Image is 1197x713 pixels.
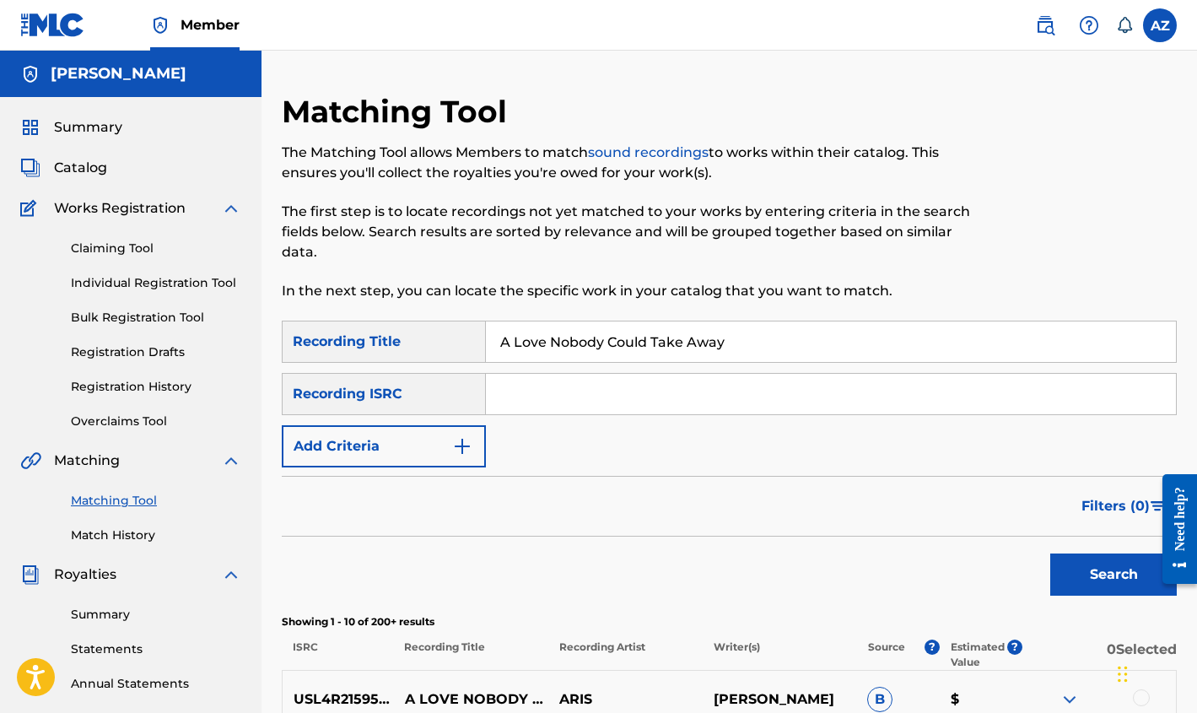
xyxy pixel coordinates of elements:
[20,117,40,138] img: Summary
[71,343,241,361] a: Registration Drafts
[1050,554,1177,596] button: Search
[20,117,122,138] a: SummarySummary
[282,202,971,262] p: The first step is to locate recordings not yet matched to your works by entering criteria in the ...
[282,93,515,131] h2: Matching Tool
[20,13,85,37] img: MLC Logo
[1072,8,1106,42] div: Help
[1150,462,1197,597] iframe: Resource Center
[20,564,40,585] img: Royalties
[54,117,122,138] span: Summary
[282,425,486,467] button: Add Criteria
[393,640,547,670] p: Recording Title
[221,198,241,219] img: expand
[547,640,702,670] p: Recording Artist
[283,689,394,710] p: USL4R2159539
[71,527,241,544] a: Match History
[1113,632,1197,713] iframe: Chat Widget
[54,158,107,178] span: Catalog
[150,15,170,35] img: Top Rightsholder
[868,640,905,670] p: Source
[71,274,241,292] a: Individual Registration Tool
[71,378,241,396] a: Registration History
[925,640,940,655] span: ?
[221,564,241,585] img: expand
[951,640,1007,670] p: Estimated Value
[452,436,472,456] img: 9d2ae6d4665cec9f34b9.svg
[282,640,393,670] p: ISRC
[588,144,709,160] a: sound recordings
[71,640,241,658] a: Statements
[221,451,241,471] img: expand
[54,564,116,585] span: Royalties
[1028,8,1062,42] a: Public Search
[181,15,240,35] span: Member
[51,64,186,84] h5: Aris Ziagos
[71,606,241,624] a: Summary
[282,281,971,301] p: In the next step, you can locate the specific work in your catalog that you want to match.
[71,413,241,430] a: Overclaims Tool
[702,689,856,710] p: [PERSON_NAME]
[867,687,892,712] span: B
[282,321,1177,604] form: Search Form
[54,451,120,471] span: Matching
[1143,8,1177,42] div: User Menu
[1079,15,1099,35] img: help
[71,240,241,257] a: Claiming Tool
[54,198,186,219] span: Works Registration
[71,675,241,693] a: Annual Statements
[1007,640,1022,655] span: ?
[702,640,856,670] p: Writer(s)
[1081,496,1150,516] span: Filters ( 0 )
[1118,649,1128,699] div: Drag
[394,689,548,710] p: A LOVE NOBODY COULD TAKE
[20,198,42,219] img: Works Registration
[1116,17,1133,34] div: Notifications
[282,143,971,183] p: The Matching Tool allows Members to match to works within their catalog. This ensures you'll coll...
[1071,485,1177,527] button: Filters (0)
[20,64,40,84] img: Accounts
[20,158,107,178] a: CatalogCatalog
[20,451,41,471] img: Matching
[1060,689,1080,710] img: expand
[71,309,241,327] a: Bulk Registration Tool
[939,689,1022,710] p: $
[282,614,1177,629] p: Showing 1 - 10 of 200+ results
[548,689,703,710] p: ARIS
[1022,640,1177,670] p: 0 Selected
[1035,15,1055,35] img: search
[71,492,241,510] a: Matching Tool
[20,158,40,178] img: Catalog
